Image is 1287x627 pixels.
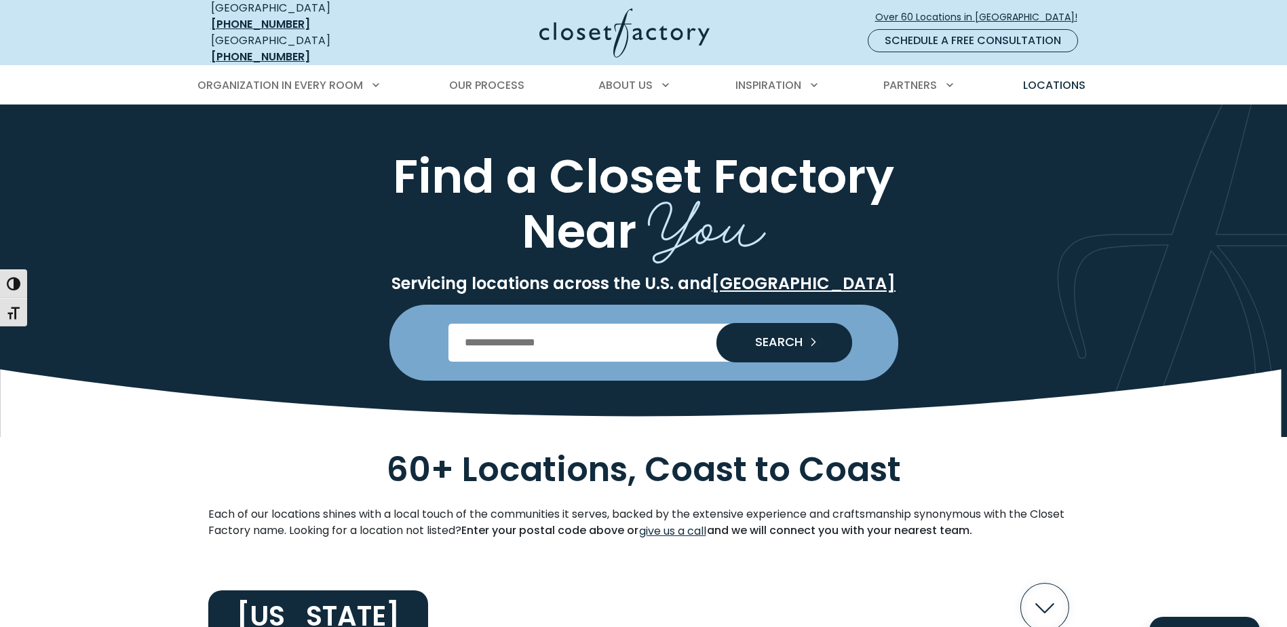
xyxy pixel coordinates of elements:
[744,336,803,348] span: SEARCH
[449,77,524,93] span: Our Process
[598,77,653,93] span: About Us
[712,272,896,294] a: [GEOGRAPHIC_DATA]
[461,522,972,538] strong: Enter your postal code above or and we will connect you with your nearest team.
[868,29,1078,52] a: Schedule a Free Consultation
[211,16,310,32] a: [PHONE_NUMBER]
[448,324,839,362] input: Enter Postal Code
[648,170,766,269] span: You
[735,77,801,93] span: Inspiration
[875,10,1088,24] span: Over 60 Locations in [GEOGRAPHIC_DATA]!
[208,506,1079,540] p: Each of our locations shines with a local touch of the communities it serves, backed by the exten...
[197,77,363,93] span: Organization in Every Room
[188,66,1100,104] nav: Primary Menu
[716,323,852,362] button: Search our Nationwide Locations
[393,143,894,209] span: Find a Closet Factory
[522,198,636,264] span: Near
[211,33,408,65] div: [GEOGRAPHIC_DATA]
[211,49,310,64] a: [PHONE_NUMBER]
[387,446,901,494] span: 60+ Locations, Coast to Coast
[208,273,1079,294] p: Servicing locations across the U.S. and
[638,522,707,540] a: give us a call
[875,5,1089,29] a: Over 60 Locations in [GEOGRAPHIC_DATA]!
[539,8,710,58] img: Closet Factory Logo
[883,77,937,93] span: Partners
[1023,77,1086,93] span: Locations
